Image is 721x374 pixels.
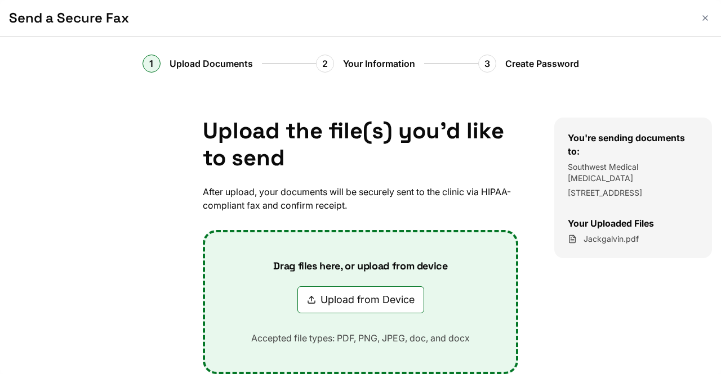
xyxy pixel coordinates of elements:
p: Southwest Medical [MEDICAL_DATA] [568,161,698,184]
span: Your Information [343,57,415,70]
span: Create Password [505,57,579,70]
h3: Your Uploaded Files [568,217,698,230]
h3: You're sending documents to: [568,131,698,158]
p: Drag files here, or upload from device [255,259,465,273]
p: Accepted file types: PDF, PNG, JPEG, doc, and docx [233,331,488,345]
div: 2 [316,55,334,73]
div: 3 [478,55,496,73]
button: Upload from Device [297,286,424,313]
h1: Send a Secure Fax [9,9,689,27]
p: After upload, your documents will be securely sent to the clinic via HIPAA-compliant fax and conf... [203,185,518,212]
p: [STREET_ADDRESS] [568,187,698,199]
div: 1 [143,55,161,73]
span: Upload Documents [170,57,253,70]
h1: Upload the file(s) you'd like to send [203,118,518,172]
button: Close [698,11,712,25]
span: Jackgalvin.pdf [584,233,639,245]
